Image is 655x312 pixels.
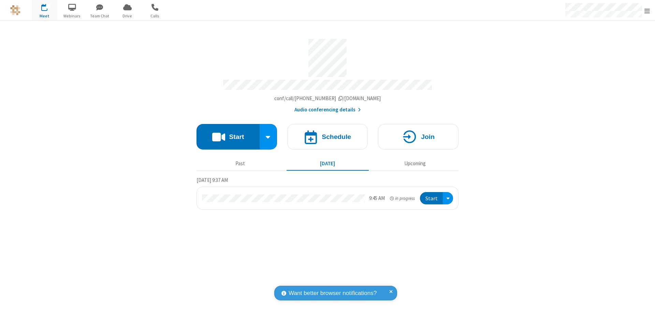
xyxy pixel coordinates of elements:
[115,13,140,19] span: Drive
[32,13,57,19] span: Meet
[196,34,458,114] section: Account details
[420,192,443,205] button: Start
[196,176,458,210] section: Today's Meetings
[229,134,244,140] h4: Start
[421,134,435,140] h4: Join
[274,95,381,102] span: Copy my meeting room link
[294,106,361,114] button: Audio conferencing details
[274,95,381,103] button: Copy my meeting room linkCopy my meeting room link
[196,124,260,150] button: Start
[369,194,385,202] div: 9:45 AM
[59,13,85,19] span: Webinars
[287,124,368,150] button: Schedule
[199,157,281,170] button: Past
[390,195,415,202] em: in progress
[142,13,168,19] span: Calls
[287,157,369,170] button: [DATE]
[374,157,456,170] button: Upcoming
[322,134,351,140] h4: Schedule
[443,192,453,205] div: Open menu
[378,124,458,150] button: Join
[46,4,50,9] div: 1
[196,177,228,183] span: [DATE] 9:37 AM
[260,124,277,150] div: Start conference options
[289,289,377,298] span: Want better browser notifications?
[10,5,20,15] img: QA Selenium DO NOT DELETE OR CHANGE
[87,13,113,19] span: Team Chat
